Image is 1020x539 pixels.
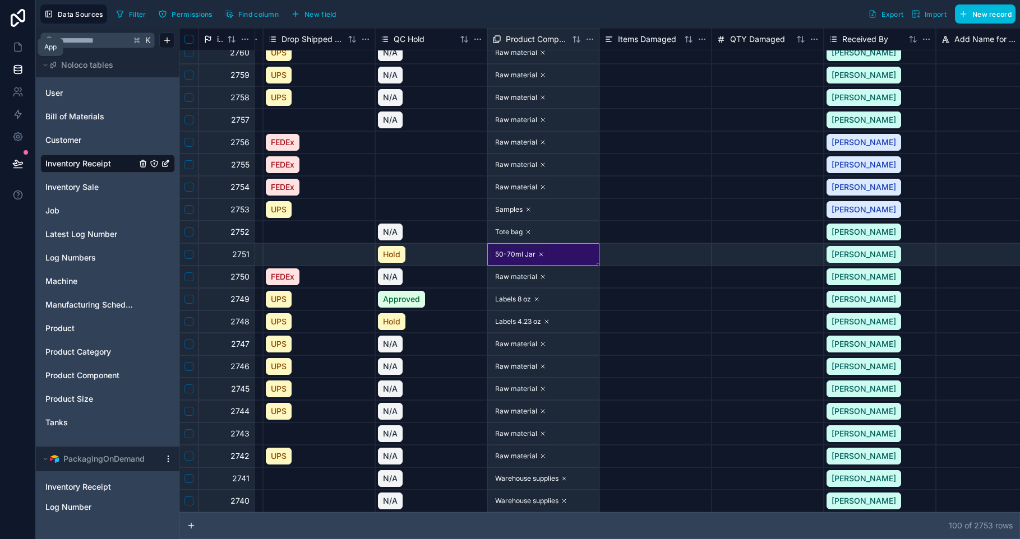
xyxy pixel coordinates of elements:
[199,221,255,243] div: 2752
[199,154,255,176] div: 2755
[45,370,119,381] span: Product Component
[378,448,403,464] div: N/A
[495,115,537,125] div: Raw material
[58,10,103,18] span: Data Sources
[217,34,223,45] span: id
[842,34,888,45] span: Received By
[184,452,193,461] button: Select row
[199,64,255,86] div: 2759
[184,429,193,438] button: Select row
[495,361,537,371] div: Raw material
[184,384,193,393] button: Select row
[129,10,146,18] span: Filter
[199,355,255,378] div: 2746
[184,250,193,259] button: Select row
[495,272,537,282] div: Raw material
[266,403,292,420] div: UPS
[45,299,136,310] a: Manufacturing Schedule
[40,366,175,384] div: Product Component
[184,183,193,192] button: Select row
[184,48,193,57] button: Select row
[394,34,424,45] span: QC Hold
[40,296,175,314] div: Manufacturing Schedule
[712,28,824,50] div: QTY Damaged
[495,70,537,80] div: Raw material
[266,179,299,196] div: FEDEx
[221,6,283,22] button: Find column
[378,268,403,285] div: N/A
[45,346,111,357] span: Product Category
[184,138,193,147] button: Select row
[199,333,255,355] div: 2747
[378,425,403,442] div: N/A
[45,182,136,193] a: Inventory Sale
[964,521,972,530] span: of
[827,492,901,509] div: [PERSON_NAME]
[495,249,536,259] div: 50-70ml Jar
[199,28,255,50] div: id
[40,202,175,220] div: Job
[378,111,403,128] div: N/A
[495,496,559,506] div: Warehouse supplies
[61,59,113,71] span: Noloco tables
[864,4,907,24] button: Export
[199,266,255,288] div: 2750
[266,291,292,308] div: UPS
[45,134,81,146] span: Customer
[45,252,96,263] span: Log Numbers
[199,422,255,445] div: 2743
[40,272,175,290] div: Machine
[40,178,175,196] div: Inventory Sale
[266,201,292,218] div: UPS
[199,243,255,266] div: 2751
[45,370,136,381] a: Product Component
[45,323,75,334] span: Product
[827,201,901,218] div: [PERSON_NAME]
[954,34,1016,45] span: Add Name for Received By
[495,473,559,484] div: Warehouse supplies
[184,115,193,124] button: Select row
[827,179,901,196] div: [PERSON_NAME]
[287,6,340,22] button: New field
[378,492,403,509] div: N/A
[266,134,299,151] div: FEDEx
[827,111,901,128] div: [PERSON_NAME]
[199,490,255,512] div: 2740
[45,252,136,263] a: Log Numbers
[45,417,136,428] a: Tanks
[184,362,193,371] button: Select row
[45,111,136,122] a: Bill of Materials
[184,295,193,304] button: Select row
[972,10,1012,18] span: New record
[378,380,403,397] div: N/A
[378,336,403,352] div: N/A
[827,67,901,83] div: [PERSON_NAME]
[238,10,279,18] span: Find column
[827,336,901,352] div: [PERSON_NAME]
[827,44,901,61] div: [PERSON_NAME]
[184,205,193,214] button: Select row
[495,160,537,170] div: Raw material
[266,268,299,285] div: FEDEx
[40,451,159,467] button: Airtable LogoPackagingOnDemand
[184,407,193,416] button: Select row
[40,249,175,267] div: Log Numbers
[266,358,292,375] div: UPS
[40,390,175,408] div: Product Size
[495,137,537,147] div: Raw material
[495,429,537,439] div: Raw material
[184,340,193,349] button: Select row
[495,406,537,416] div: Raw material
[45,205,59,216] span: Job
[144,36,152,44] span: K
[995,521,1013,530] span: row s
[827,313,901,330] div: [PERSON_NAME]
[45,134,136,146] a: Customer
[618,34,676,45] span: Items Damaged
[378,470,403,487] div: N/A
[378,291,425,308] div: Approved
[199,288,255,310] div: 2749
[199,400,255,422] div: 2744
[199,445,255,467] div: 2742
[266,67,292,83] div: UPS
